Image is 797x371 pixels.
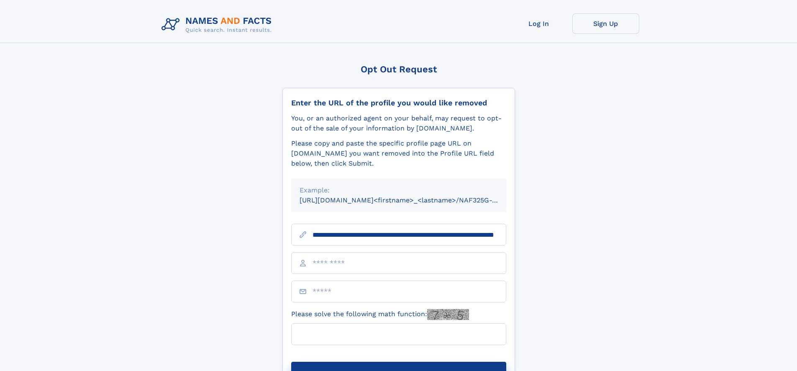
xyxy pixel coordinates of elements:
[158,13,279,36] img: Logo Names and Facts
[300,185,498,195] div: Example:
[572,13,639,34] a: Sign Up
[291,138,506,169] div: Please copy and paste the specific profile page URL on [DOMAIN_NAME] you want removed into the Pr...
[291,309,469,320] label: Please solve the following math function:
[291,98,506,107] div: Enter the URL of the profile you would like removed
[300,196,522,204] small: [URL][DOMAIN_NAME]<firstname>_<lastname>/NAF325G-xxxxxxxx
[291,113,506,133] div: You, or an authorized agent on your behalf, may request to opt-out of the sale of your informatio...
[505,13,572,34] a: Log In
[282,64,515,74] div: Opt Out Request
